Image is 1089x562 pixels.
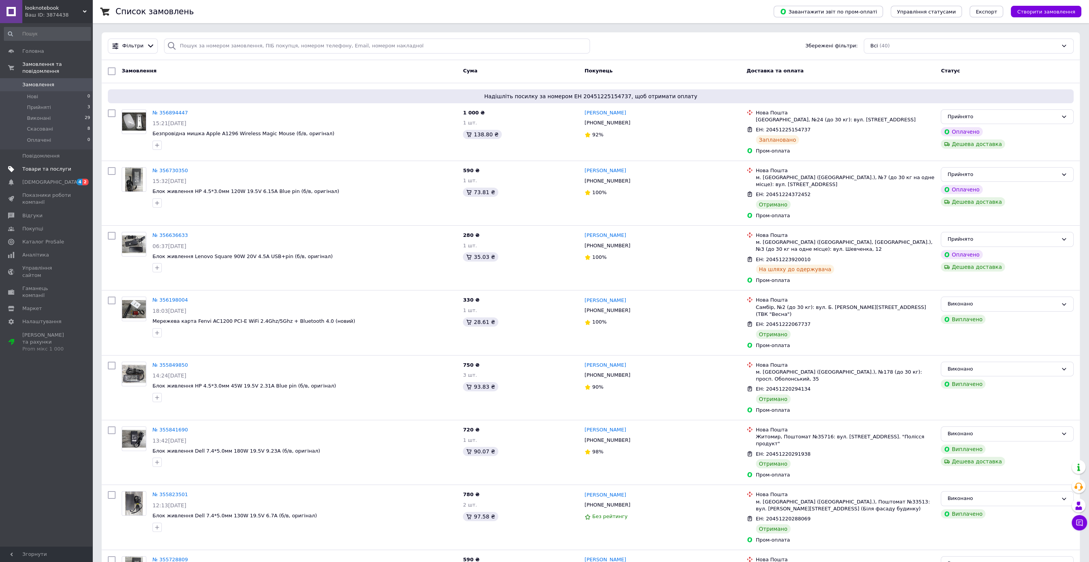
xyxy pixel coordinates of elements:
[583,176,632,186] div: [PHONE_NUMBER]
[77,179,83,185] span: 4
[22,61,92,75] span: Замовлення та повідомлення
[22,252,49,258] span: Аналітика
[756,135,799,144] div: Заплановано
[756,524,791,533] div: Отримано
[870,42,878,50] span: Всі
[85,115,90,122] span: 29
[1003,8,1081,14] a: Створити замовлення
[463,178,477,183] span: 1 шт.
[585,362,626,369] a: [PERSON_NAME]
[941,445,985,454] div: Виплачено
[756,459,791,468] div: Отримано
[22,81,54,88] span: Замовлення
[122,42,144,50] span: Фільтри
[87,137,90,144] span: 0
[27,93,38,100] span: Нові
[941,262,1005,272] div: Дешева доставка
[941,127,982,136] div: Оплачено
[756,407,935,414] div: Пром-оплата
[1017,9,1075,15] span: Створити замовлення
[592,254,606,260] span: 100%
[152,131,334,136] a: Безпровідна мишка Apple A1296 Wireless Magic Mouse (б/в, оригінал)
[941,250,982,259] div: Оплачено
[152,120,186,126] span: 15:21[DATE]
[592,190,606,195] span: 100%
[756,321,811,327] span: ЕН: 20451222067737
[152,448,320,454] span: Блок живлення Dell 7.4*5.0мм 180W 19.5V 9.23A (б/в, оригінал)
[947,171,1058,179] div: Прийнято
[463,502,477,508] span: 2 шт.
[87,104,90,111] span: 3
[941,139,1005,149] div: Дешева доставка
[941,185,982,194] div: Оплачено
[756,491,935,498] div: Нова Пошта
[463,492,479,497] span: 780 ₴
[22,212,42,219] span: Відгуки
[947,113,1058,121] div: Прийнято
[122,426,146,451] a: Фото товару
[152,427,188,433] a: № 355841690
[947,235,1058,243] div: Прийнято
[941,509,985,518] div: Виплачено
[152,168,188,173] a: № 356730350
[756,386,811,392] span: ЕН: 20451220294134
[780,8,877,15] span: Завантажити звіт по пром-оплаті
[463,232,479,238] span: 280 ₴
[756,426,935,433] div: Нова Пошта
[583,118,632,128] div: [PHONE_NUMBER]
[22,285,71,299] span: Гаманець компанії
[592,384,603,390] span: 90%
[941,68,960,74] span: Статус
[152,502,186,508] span: 12:13[DATE]
[122,68,156,74] span: Замовлення
[152,232,188,238] a: № 356636633
[463,317,498,327] div: 28.61 ₴
[152,513,317,518] a: Блок живлення Dell 7.4*5.0мм 130W 19.5V 6.7A (б/в, оригінал)
[122,430,146,448] img: Фото товару
[970,6,1004,17] button: Експорт
[585,167,626,174] a: [PERSON_NAME]
[756,148,935,154] div: Пром-оплата
[583,500,632,510] div: [PHONE_NUMBER]
[585,297,626,304] a: [PERSON_NAME]
[82,179,89,185] span: 2
[122,109,146,134] a: Фото товару
[152,318,355,324] a: Мережева карта Fenvi AC1200 PCI-E WiFi 2.4Ghz/5Ghz + Bluetooth 4.0 (новий)
[22,238,64,245] span: Каталог ProSale
[152,188,339,194] span: Блок живлення HP 4.5*3.0мм 120W 19.5V 6.15A Blue pin (б/в, оригінал)
[463,243,477,248] span: 1 шт.
[583,241,632,251] div: [PHONE_NUMBER]
[756,394,791,404] div: Отримано
[22,179,79,186] span: [DEMOGRAPHIC_DATA]
[756,200,791,209] div: Отримано
[4,27,91,41] input: Пошук
[592,132,603,138] span: 92%
[463,307,477,313] span: 1 шт.
[463,110,484,116] span: 1 000 ₴
[463,188,498,197] div: 73.81 ₴
[122,491,146,516] a: Фото товару
[976,9,997,15] span: Експорт
[152,362,188,368] a: № 355849850
[756,127,811,133] span: ЕН: 20451225154737
[756,330,791,339] div: Отримано
[756,167,935,174] div: Нова Пошта
[756,362,935,369] div: Нова Пошта
[111,92,1071,100] span: Надішліть посилку за номером ЕН 20451225154737, щоб отримати оплату
[592,513,628,519] span: Без рейтингу
[164,39,590,54] input: Пошук за номером замовлення, ПІБ покупця, номером телефону, Email, номером накладної
[152,297,188,303] a: № 356198004
[583,370,632,380] div: [PHONE_NUMBER]
[27,104,51,111] span: Прийняті
[152,253,333,259] a: Блок живлення Lenovo Square 90W 20V 4.5A USB+pin (б/в, оригінал)
[592,319,606,325] span: 100%
[880,43,890,49] span: (40)
[152,178,186,184] span: 15:32[DATE]
[27,115,51,122] span: Виконані
[463,297,479,303] span: 330 ₴
[22,318,62,325] span: Налаштування
[463,120,477,126] span: 1 шт.
[756,471,935,478] div: Пром-оплата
